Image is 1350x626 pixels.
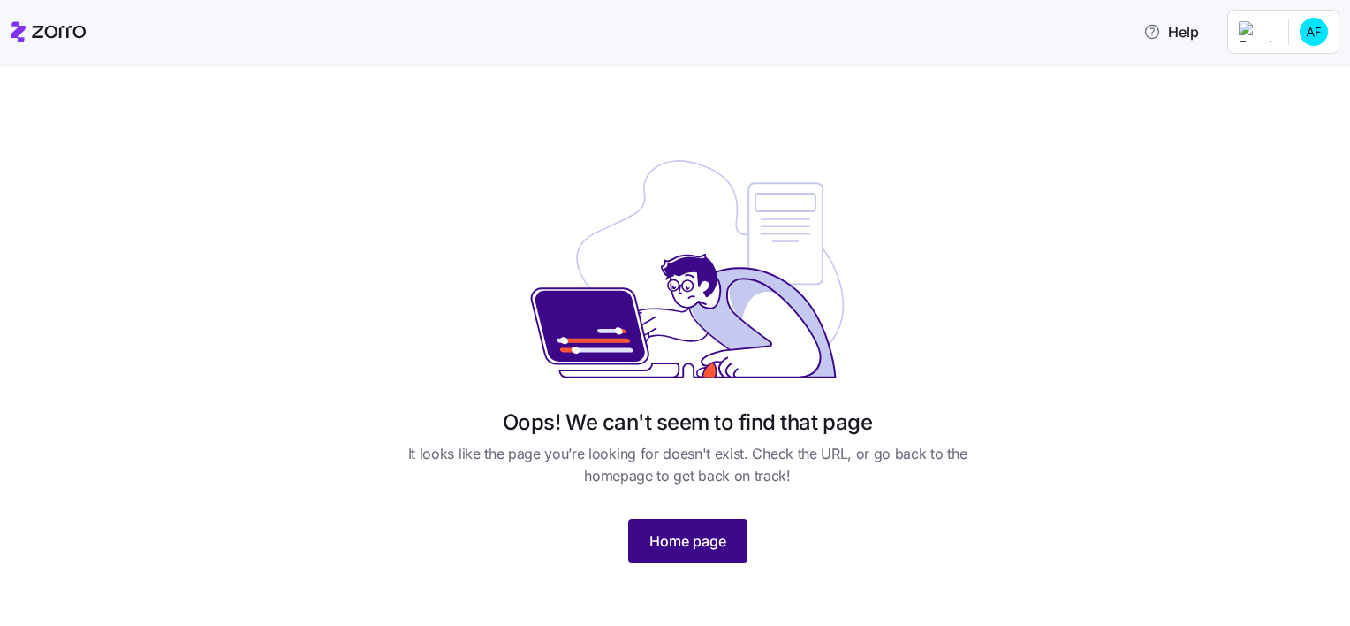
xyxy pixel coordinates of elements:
[1239,21,1274,42] img: Employer logo
[628,501,747,563] a: Home page
[503,408,872,436] h1: Oops! We can't seem to find that page
[649,531,726,552] span: Home page
[628,519,747,563] button: Home page
[1300,18,1328,46] img: cd529cdcbd5d10ae9f9e980eb8645e58
[392,443,982,487] span: It looks like the page you’re looking for doesn't exist. Check the URL, or go back to the homepag...
[1129,14,1213,50] button: Help
[1143,21,1199,42] span: Help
